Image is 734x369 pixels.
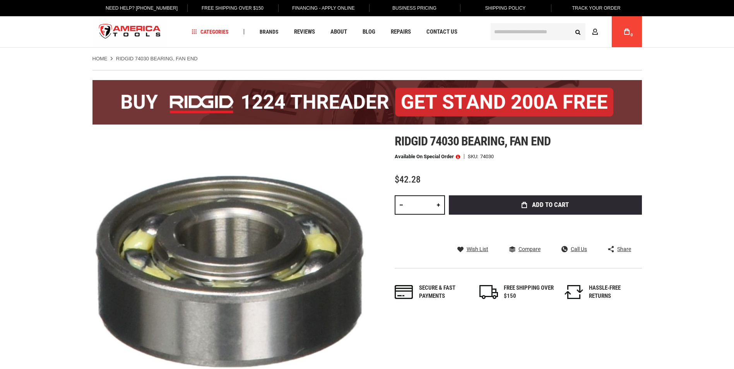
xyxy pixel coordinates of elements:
a: Home [92,55,108,62]
span: Add to Cart [532,202,569,208]
span: Repairs [391,29,411,35]
a: store logo [92,17,168,46]
img: payments [395,285,413,299]
a: 0 [619,16,634,47]
span: Call Us [571,246,587,252]
span: Wish List [467,246,488,252]
strong: SKU [468,154,480,159]
span: Contact Us [426,29,457,35]
div: FREE SHIPPING OVER $150 [504,284,554,301]
iframe: Secure express checkout frame [447,217,643,239]
img: BOGO: Buy the RIDGID® 1224 Threader (26092), get the 92467 200A Stand FREE! [92,80,642,125]
span: $42.28 [395,174,421,185]
span: Share [617,246,631,252]
button: Add to Cart [449,195,642,215]
a: Compare [509,246,541,253]
span: About [330,29,347,35]
a: Brands [256,27,282,37]
span: Categories [192,29,229,34]
span: Shipping Policy [485,5,526,11]
a: Contact Us [423,27,461,37]
span: Ridgid 74030 bearing, fan end [395,134,551,149]
p: Available on Special Order [395,154,460,159]
img: shipping [479,285,498,299]
a: Call Us [561,246,587,253]
div: 74030 [480,154,494,159]
div: Secure & fast payments [419,284,469,301]
a: Wish List [457,246,488,253]
a: Reviews [291,27,318,37]
div: HASSLE-FREE RETURNS [589,284,639,301]
img: America Tools [92,17,168,46]
button: Search [571,24,585,39]
span: Blog [363,29,375,35]
a: About [327,27,351,37]
a: Categories [188,27,232,37]
span: Reviews [294,29,315,35]
span: Brands [260,29,279,34]
span: 0 [631,33,633,37]
span: Compare [518,246,541,252]
a: Repairs [387,27,414,37]
strong: RIDGID 74030 BEARING, FAN END [116,56,198,62]
a: Blog [359,27,379,37]
img: returns [565,285,583,299]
